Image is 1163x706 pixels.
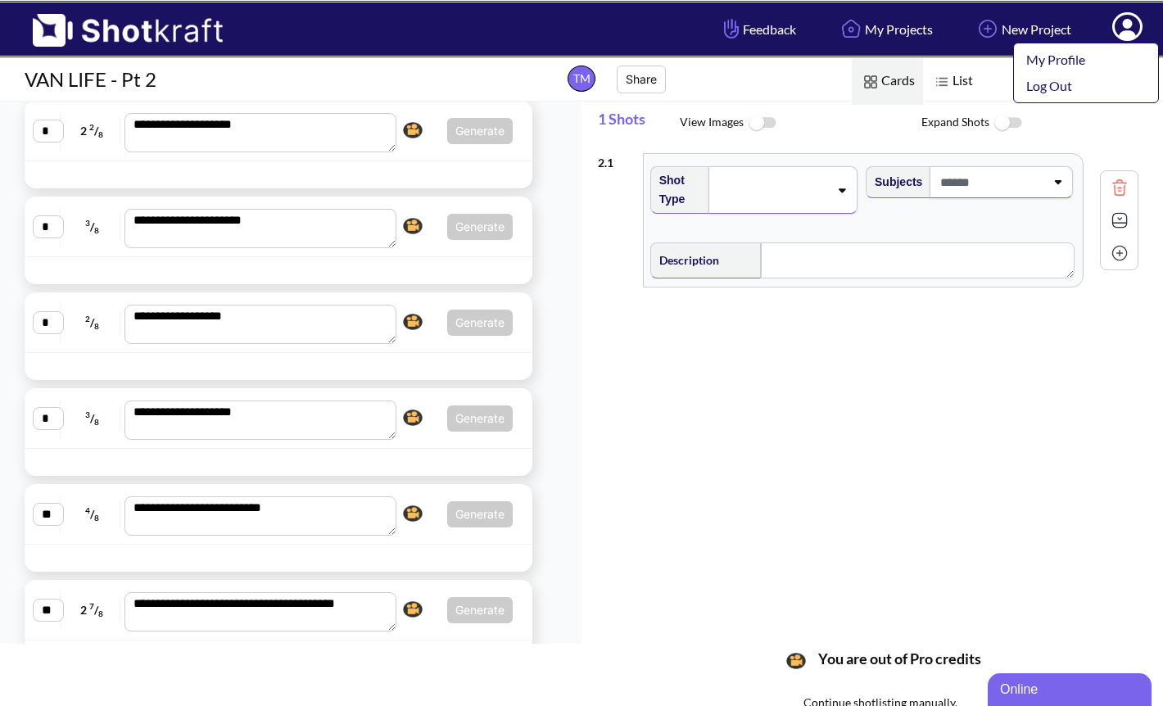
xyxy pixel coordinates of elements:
[651,247,719,274] span: Description
[923,58,981,105] span: List
[85,410,90,419] span: 3
[399,405,427,430] img: Camera Icon
[447,597,513,623] button: Generate
[98,609,103,618] span: 8
[94,321,99,331] span: 8
[399,118,427,143] img: Camera Icon
[89,122,94,132] span: 2
[65,118,120,144] span: 2 /
[1107,208,1132,233] img: Expand Icon
[989,106,1026,141] img: ToggleOff Icon
[617,66,666,93] button: Share
[720,20,796,38] span: Feedback
[598,145,1138,296] div: 2.1Shot TypeSubjectsDescriptionTrash IconExpand IconAdd Icon
[720,15,743,43] img: Hand Icon
[85,218,90,228] span: 3
[65,597,120,623] span: 2 /
[568,66,595,92] span: TM
[399,501,427,526] img: Camera Icon
[651,167,701,213] span: Shot Type
[65,405,120,432] span: /
[974,15,1002,43] img: Add Icon
[94,225,99,235] span: 8
[447,501,513,527] button: Generate
[98,129,103,139] span: 8
[89,601,94,611] span: 7
[680,106,921,141] span: View Images
[825,7,945,51] a: My Projects
[399,310,427,334] img: Camera Icon
[447,214,513,240] button: Generate
[598,145,635,172] div: 2 . 1
[810,649,981,691] span: You are out of Pro credits
[94,417,99,427] span: 8
[1014,73,1150,99] a: Log Out
[598,102,680,145] span: 1 Shots
[860,71,881,93] img: Card Icon
[744,106,781,141] img: ToggleOff Icon
[1107,175,1132,200] img: Trash Icon
[962,7,1084,51] a: New Project
[447,405,513,432] button: Generate
[65,310,120,336] span: /
[931,71,953,93] img: List Icon
[447,118,513,144] button: Generate
[988,670,1155,706] iframe: chat widget
[1014,47,1150,73] a: My Profile
[447,310,513,336] button: Generate
[1107,241,1132,265] img: Add Icon
[85,505,90,515] span: 4
[94,513,99,523] span: 8
[399,214,427,238] img: Camera Icon
[85,314,90,324] span: 2
[867,169,922,196] span: Subjects
[837,15,865,43] img: Home Icon
[782,649,810,673] img: Camera Icon
[921,106,1163,141] span: Expand Shots
[65,501,120,527] span: /
[852,58,923,105] span: Cards
[65,214,120,240] span: /
[399,597,427,622] img: Camera Icon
